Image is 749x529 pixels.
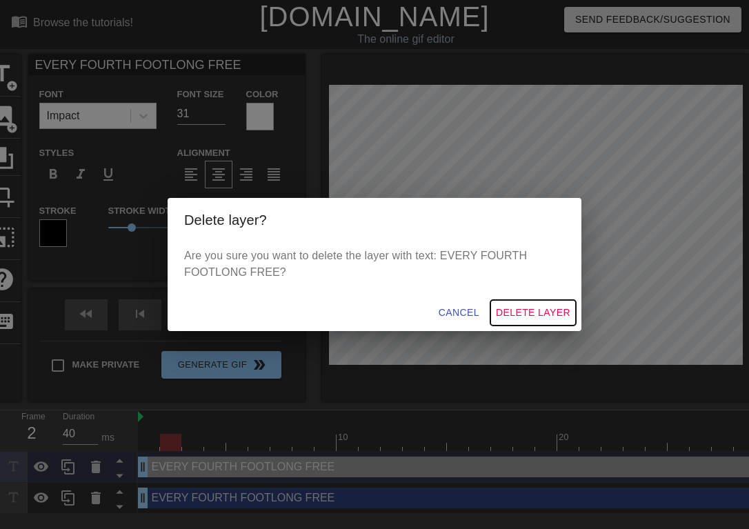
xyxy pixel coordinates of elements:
[490,300,576,326] button: Delete Layer
[439,304,479,321] span: Cancel
[496,304,570,321] span: Delete Layer
[433,300,485,326] button: Cancel
[184,209,565,231] h2: Delete layer?
[184,248,565,281] p: Are you sure you want to delete the layer with text: EVERY FOURTH FOOTLONG FREE?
